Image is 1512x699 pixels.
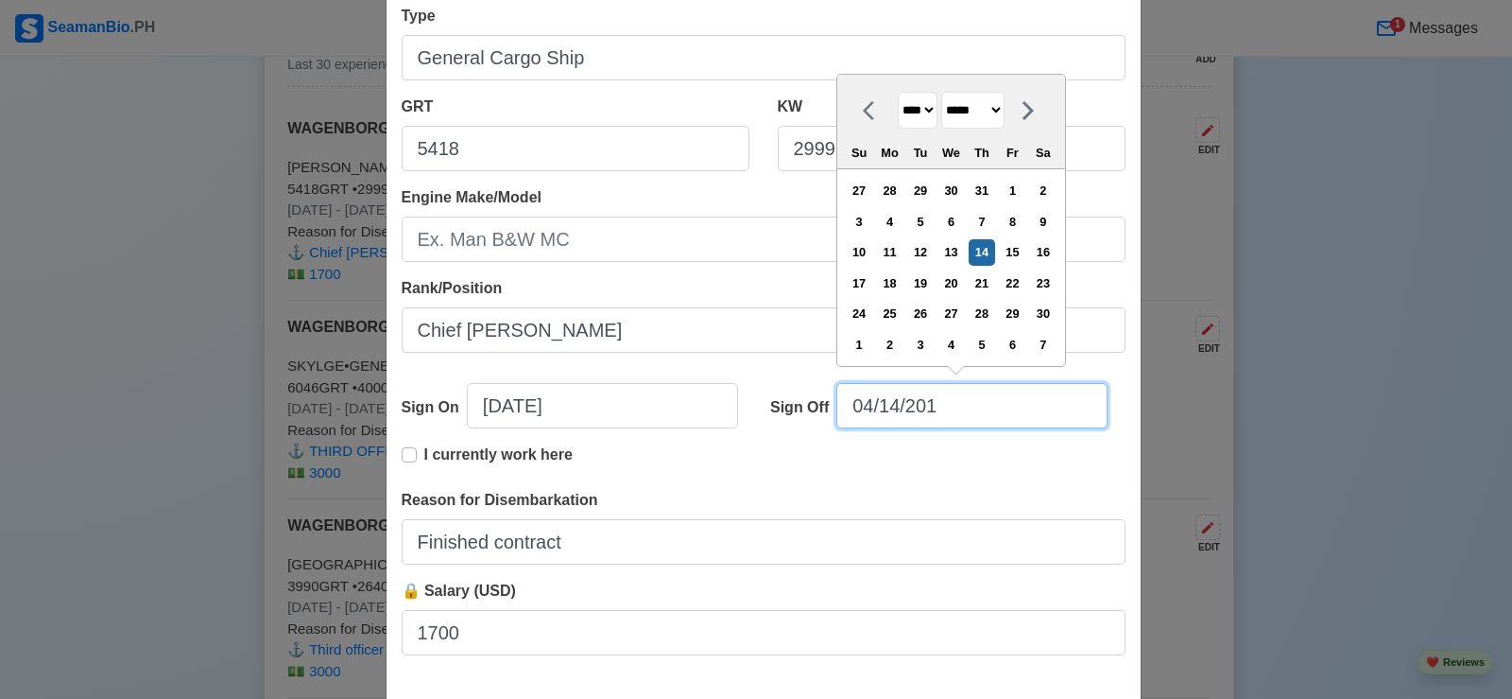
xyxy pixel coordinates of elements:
div: Choose Sunday, May 1st, 2011 [847,332,872,358]
div: Choose Monday, May 2nd, 2011 [877,332,902,358]
div: Sign Off [770,396,836,419]
input: 8000 [778,126,1125,171]
div: Su [847,140,872,166]
input: Your reason for disembarkation... [402,519,1125,565]
div: Fr [1000,140,1025,166]
div: Choose Tuesday, April 26th, 2011 [907,301,933,326]
div: Choose Saturday, April 2nd, 2011 [1030,178,1056,203]
div: Choose Thursday, March 31st, 2011 [969,178,994,203]
div: Choose Friday, April 1st, 2011 [1000,178,1025,203]
div: Choose Monday, April 25th, 2011 [877,301,902,326]
div: Tu [907,140,933,166]
div: We [938,140,964,166]
div: Choose Monday, April 18th, 2011 [877,271,902,296]
span: Rank/Position [402,280,503,296]
div: Choose Tuesday, April 19th, 2011 [907,271,933,296]
div: Choose Sunday, April 10th, 2011 [847,239,872,265]
span: 🔒 Salary (USD) [402,583,516,599]
div: Choose Tuesday, March 29th, 2011 [907,178,933,203]
div: Choose Wednesday, April 27th, 2011 [938,301,964,326]
span: KW [778,98,803,114]
div: Choose Friday, April 8th, 2011 [1000,209,1025,235]
div: Choose Wednesday, April 13th, 2011 [938,239,964,265]
div: Sign On [402,396,467,419]
input: Ex. Man B&W MC [402,217,1125,262]
div: Choose Tuesday, May 3rd, 2011 [907,332,933,358]
span: Engine Make/Model [402,189,541,205]
input: Ex: Third Officer or 3/OFF [402,307,1125,353]
p: I currently work here [424,444,573,466]
div: Choose Saturday, April 23rd, 2011 [1030,271,1056,296]
div: Choose Sunday, March 27th, 2011 [847,178,872,203]
div: Choose Thursday, April 14th, 2011 [969,239,994,265]
div: Sa [1030,140,1056,166]
div: Choose Saturday, May 7th, 2011 [1030,332,1056,358]
div: Th [969,140,994,166]
span: GRT [402,98,434,114]
div: Choose Saturday, April 30th, 2011 [1030,301,1056,326]
div: Mo [877,140,902,166]
input: ex. 2500 [402,610,1125,655]
div: Choose Wednesday, April 6th, 2011 [938,209,964,235]
div: Choose Friday, April 15th, 2011 [1000,239,1025,265]
div: month 2011-04 [843,176,1058,360]
div: Choose Wednesday, March 30th, 2011 [938,178,964,203]
span: Type [402,8,436,24]
div: Choose Friday, April 29th, 2011 [1000,301,1025,326]
div: Choose Saturday, April 16th, 2011 [1030,239,1056,265]
div: Choose Sunday, April 3rd, 2011 [847,209,872,235]
div: Choose Sunday, April 17th, 2011 [847,271,872,296]
div: Choose Saturday, April 9th, 2011 [1030,209,1056,235]
div: Choose Tuesday, April 12th, 2011 [907,239,933,265]
div: Choose Monday, April 4th, 2011 [877,209,902,235]
div: Choose Tuesday, April 5th, 2011 [907,209,933,235]
input: Bulk, Container, etc. [402,35,1125,80]
div: Choose Friday, May 6th, 2011 [1000,332,1025,358]
div: Choose Thursday, April 7th, 2011 [969,209,994,235]
div: Choose Monday, April 11th, 2011 [877,239,902,265]
span: Reason for Disembarkation [402,492,598,508]
div: Choose Monday, March 28th, 2011 [877,178,902,203]
input: 33922 [402,126,749,171]
div: Choose Thursday, April 21st, 2011 [969,271,994,296]
div: Choose Wednesday, April 20th, 2011 [938,271,964,296]
div: Choose Friday, April 22nd, 2011 [1000,271,1025,296]
div: Choose Wednesday, May 4th, 2011 [938,332,964,358]
div: Choose Thursday, May 5th, 2011 [969,332,994,358]
div: Choose Thursday, April 28th, 2011 [969,301,994,326]
div: Choose Sunday, April 24th, 2011 [847,301,872,326]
